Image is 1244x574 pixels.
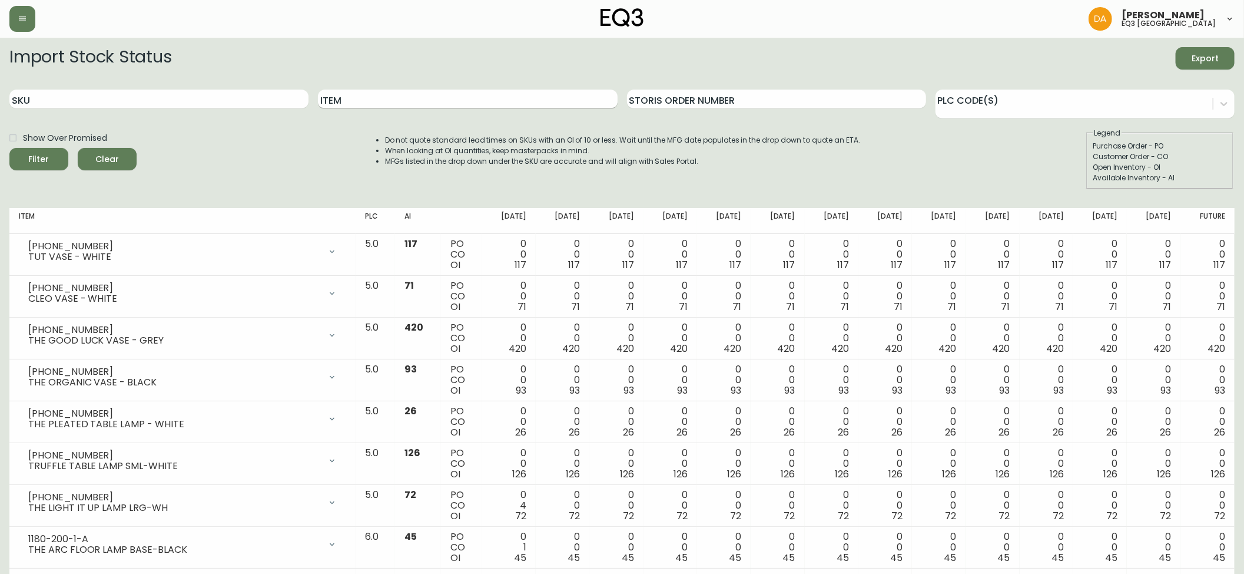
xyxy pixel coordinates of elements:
div: 0 0 [1136,364,1171,396]
li: When looking at OI quantities, keep masterpacks in mind. [385,146,861,156]
div: 0 0 [868,239,903,270]
div: 0 0 [492,239,526,270]
span: 93 [892,384,903,397]
span: 72 [515,509,526,523]
div: TRUFFLE TABLE LAMP SML-WHITE [28,461,320,471]
div: [PHONE_NUMBER]TRUFFLE TABLE LAMP SML-WHITE [19,448,346,474]
div: 0 0 [1083,322,1117,354]
th: [DATE] [805,208,858,234]
span: Clear [87,152,127,167]
div: [PHONE_NUMBER]TUT VASE - WHITE [19,239,346,265]
div: 0 0 [492,406,526,438]
span: 117 [404,237,417,250]
span: 420 [1207,342,1225,355]
span: 93 [1215,384,1225,397]
div: [PHONE_NUMBER]THE ORGANIC VASE - BLACK [19,364,346,390]
div: 0 0 [545,448,580,480]
td: 5.0 [356,234,395,276]
div: 0 0 [653,322,688,354]
div: 0 0 [760,448,795,480]
div: 0 0 [868,322,903,354]
div: Open Inventory - OI [1093,162,1227,173]
div: 0 0 [868,448,903,480]
div: 0 0 [1083,239,1117,270]
div: 0 0 [599,490,633,522]
div: 0 0 [921,364,956,396]
td: 5.0 [356,276,395,318]
span: 126 [566,467,580,481]
th: [DATE] [643,208,697,234]
div: 0 0 [545,239,580,270]
span: 93 [731,384,741,397]
div: [PHONE_NUMBER] [28,450,320,461]
span: 117 [515,258,526,272]
span: 71 [894,300,903,314]
div: 0 0 [975,406,1010,438]
div: 0 0 [975,239,1010,270]
span: 72 [404,488,416,502]
div: 0 0 [868,406,903,438]
span: 126 [1157,467,1172,481]
div: 0 0 [921,281,956,312]
span: [PERSON_NAME] [1122,11,1205,20]
span: 26 [784,425,795,439]
th: [DATE] [482,208,536,234]
th: [DATE] [966,208,1019,234]
img: dd1a7e8db21a0ac8adbf82b84ca05374 [1089,7,1112,31]
div: PO CO [450,532,473,563]
span: 126 [512,467,526,481]
span: OI [450,384,460,397]
div: 0 0 [706,281,741,312]
span: 420 [1154,342,1172,355]
span: 71 [517,300,526,314]
div: 0 0 [760,406,795,438]
div: 0 0 [1029,281,1064,312]
div: 0 0 [545,490,580,522]
div: 0 0 [1029,322,1064,354]
div: 0 0 [921,406,956,438]
div: 0 0 [1083,406,1117,438]
div: 0 0 [1136,322,1171,354]
span: 93 [516,384,526,397]
div: 0 0 [545,532,580,563]
div: [PHONE_NUMBER] [28,283,320,293]
span: 71 [679,300,688,314]
div: 0 0 [975,532,1010,563]
div: Customer Order - CO [1093,151,1227,162]
div: Purchase Order - PO [1093,141,1227,151]
span: 71 [625,300,634,314]
td: 5.0 [356,443,395,485]
div: [PHONE_NUMBER]THE GOOD LUCK VASE - GREY [19,322,346,348]
div: 0 0 [653,490,688,522]
div: [PHONE_NUMBER]THE LIGHT IT UP LAMP LRG-WH [19,490,346,516]
div: 0 0 [653,281,688,312]
span: 26 [404,404,417,418]
div: 0 0 [599,532,633,563]
div: 0 0 [1136,448,1171,480]
span: 26 [1214,425,1225,439]
div: Available Inventory - AI [1093,173,1227,183]
span: 93 [404,362,417,376]
div: 0 0 [975,448,1010,480]
div: 0 0 [1029,239,1064,270]
div: 0 0 [868,281,903,312]
div: 0 0 [545,322,580,354]
span: 26 [730,425,741,439]
div: THE PLEATED TABLE LAMP - WHITE [28,419,320,430]
span: 71 [1163,300,1172,314]
div: PO CO [450,322,473,354]
div: 0 0 [760,239,795,270]
div: PO CO [450,281,473,312]
span: 117 [1052,258,1064,272]
div: 0 0 [760,532,795,563]
span: 72 [1053,509,1064,523]
div: 0 0 [1136,490,1171,522]
span: 72 [891,509,903,523]
span: 126 [942,467,956,481]
span: OI [450,300,460,314]
div: PO CO [450,490,473,522]
span: 26 [569,425,580,439]
span: 126 [835,467,849,481]
span: 117 [784,258,795,272]
div: 0 0 [599,364,633,396]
